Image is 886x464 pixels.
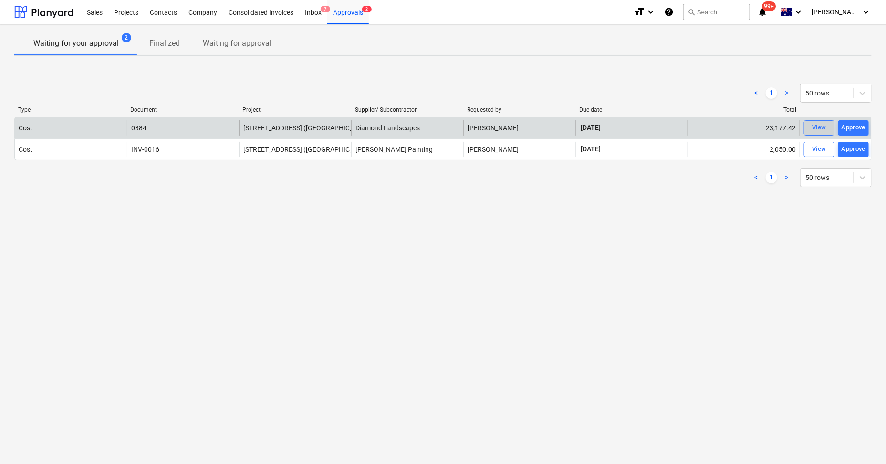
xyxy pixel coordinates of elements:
span: [DATE] [580,123,602,132]
div: Diamond Landscapes [351,120,463,136]
span: 7 [321,6,330,12]
div: Supplier/ Subcontractor [355,106,459,113]
div: View [812,144,826,155]
div: Approve [842,122,866,133]
i: keyboard_arrow_down [645,6,657,18]
a: Next page [781,172,792,183]
a: Next page [781,87,792,99]
div: 2,050.00 [688,142,800,157]
div: [PERSON_NAME] [463,142,575,157]
span: 2 [122,33,131,42]
span: [PERSON_NAME] [812,8,859,16]
span: 25001 RD (2 Walnut Place - House Build) [243,124,413,132]
button: View [804,120,834,136]
p: Finalized [149,38,180,49]
a: Previous page [750,172,762,183]
div: [PERSON_NAME] Painting [351,142,463,157]
div: Type [18,106,123,113]
div: 23,177.42 [688,120,800,136]
a: Page 1 is your current page [766,172,777,183]
div: 0384 [131,124,146,132]
button: Approve [838,142,869,157]
button: Approve [838,120,869,136]
a: Previous page [750,87,762,99]
div: Cost [19,146,32,153]
div: Cost [19,124,32,132]
i: Knowledge base [664,6,674,18]
div: Requested by [467,106,572,113]
i: keyboard_arrow_down [792,6,804,18]
div: Due date [579,106,684,113]
a: Page 1 is your current page [766,87,777,99]
button: View [804,142,834,157]
div: INV-0016 [131,146,159,153]
div: Document [130,106,235,113]
p: Waiting for your approval [33,38,119,49]
span: 2 [362,6,372,12]
div: Approve [842,144,866,155]
p: Waiting for approval [203,38,271,49]
i: format_size [634,6,645,18]
span: 99+ [762,1,776,11]
iframe: Chat Widget [838,418,886,464]
span: search [688,8,695,16]
div: Total [692,106,796,113]
div: Project [243,106,347,113]
i: keyboard_arrow_down [860,6,872,18]
div: View [812,122,826,133]
i: notifications [758,6,767,18]
button: Search [683,4,750,20]
div: [PERSON_NAME] [463,120,575,136]
span: [DATE] [580,144,602,154]
span: 25001 RD (2 Walnut Place - House Build) [243,146,413,153]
